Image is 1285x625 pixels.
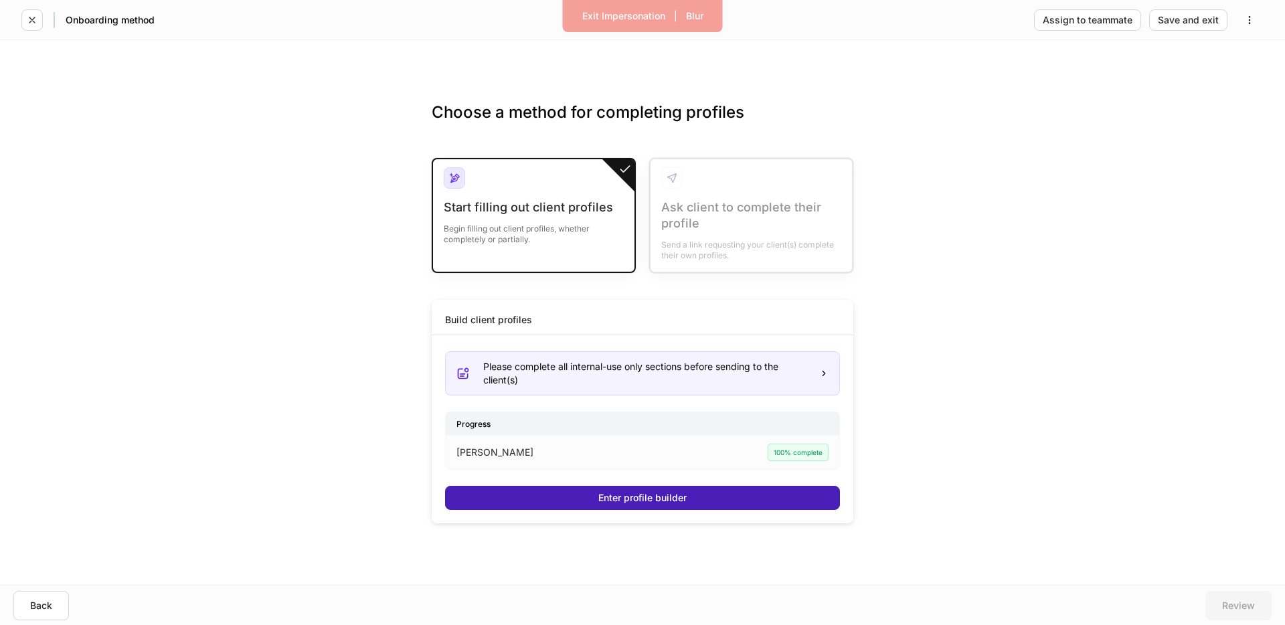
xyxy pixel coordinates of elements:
h5: Onboarding method [66,13,155,27]
div: Enter profile builder [598,493,687,503]
div: Assign to teammate [1043,15,1132,25]
div: Save and exit [1158,15,1219,25]
h3: Choose a method for completing profiles [432,102,853,145]
p: [PERSON_NAME] [456,446,533,459]
div: Progress [446,412,839,436]
div: Blur [686,11,703,21]
div: 100% complete [768,444,829,461]
button: Blur [677,5,712,27]
div: Begin filling out client profiles, whether completely or partially. [444,215,624,245]
div: Please complete all internal-use only sections before sending to the client(s) [483,360,808,387]
div: Build client profiles [445,313,532,327]
button: Enter profile builder [445,486,840,510]
button: Assign to teammate [1034,9,1141,31]
button: Save and exit [1149,9,1227,31]
div: Back [30,601,52,610]
div: Start filling out client profiles [444,199,624,215]
button: Back [13,591,69,620]
div: Exit Impersonation [582,11,665,21]
button: Exit Impersonation [574,5,674,27]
